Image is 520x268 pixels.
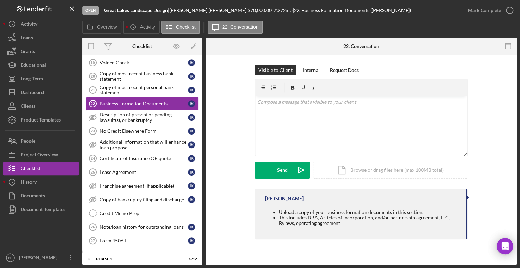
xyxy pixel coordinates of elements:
[188,155,195,162] div: I K
[258,65,293,75] div: Visible to Client
[86,97,199,111] a: 22Business Formation DocumentsIK
[3,203,79,216] button: Document Templates
[21,189,45,204] div: Documents
[21,17,37,33] div: Activity
[303,65,320,75] div: Internal
[3,99,79,113] button: Clients
[21,134,35,150] div: People
[265,196,304,201] div: [PERSON_NAME]
[497,238,513,254] div: Open Intercom Messenger
[293,8,411,13] div: | 22. Business Formation Documents ([PERSON_NAME])
[3,44,79,58] button: Grants
[21,203,65,218] div: Document Templates
[86,83,199,97] a: 21Copy of most recent personal bank statementIK
[255,162,310,179] button: Send
[3,134,79,148] button: People
[21,113,61,128] div: Product Templates
[104,7,168,13] b: Great Lakes Landscape Design
[279,215,459,226] li: This includes DBA, Articles of Incorporation, and/or partnership agreement, LLC, Bylaws, operatin...
[100,85,188,95] div: Copy of most recent personal bank statement
[274,8,280,13] div: 7 %
[330,65,359,75] div: Request Docs
[3,58,79,72] button: Educational
[343,43,379,49] div: 22. Conversation
[86,179,199,193] a: Franchise agreement (if applicable)IK
[123,21,159,34] button: Activity
[188,114,195,121] div: I K
[86,234,199,247] a: 27Form 4506 TIK
[188,87,195,93] div: I K
[86,152,199,165] a: 24Certificate of Insurance OR quoteIK
[3,31,79,44] button: Loans
[21,31,33,46] div: Loans
[3,148,79,162] button: Project Overview
[97,24,117,30] label: Overview
[86,165,199,179] a: 25Lease AgreementIK
[280,8,293,13] div: 72 mo
[188,73,195,80] div: I K
[222,24,259,30] label: 22. Conversation
[91,225,95,229] tspan: 26
[21,44,35,60] div: Grants
[3,162,79,175] a: Checklist
[21,86,44,101] div: Dashboard
[100,210,198,216] div: Credit Memo Prep
[91,239,95,243] tspan: 27
[100,112,188,123] div: Description of present or pending lawsuit(s), or bankruptcy
[140,24,155,30] label: Activity
[461,3,517,17] button: Mark Complete
[21,162,40,177] div: Checklist
[132,43,152,49] div: Checklist
[176,24,196,30] label: Checklist
[91,102,95,106] tspan: 22
[91,88,95,92] tspan: 21
[3,72,79,86] button: Long-Term
[468,3,501,17] div: Mark Complete
[188,182,195,189] div: I K
[3,175,79,189] button: History
[86,69,199,83] a: 20Copy of most recent business bank statementIK
[255,65,296,75] button: Visible to Client
[3,86,79,99] button: Dashboard
[3,251,79,265] button: BD[PERSON_NAME]
[21,175,37,191] div: History
[188,128,195,135] div: I K
[91,156,95,161] tspan: 24
[96,257,180,261] div: Phase 2
[3,113,79,127] button: Product Templates
[188,59,195,66] div: I K
[91,74,95,78] tspan: 20
[188,169,195,176] div: I K
[21,148,58,163] div: Project Overview
[86,124,199,138] a: 23No Credit Elsewhere FormIK
[21,72,43,87] div: Long-Term
[100,238,188,243] div: Form 4506 T
[188,224,195,230] div: I K
[82,6,99,15] div: Open
[3,17,79,31] button: Activity
[21,99,35,115] div: Clients
[21,58,46,74] div: Educational
[86,206,199,220] a: Credit Memo Prep
[277,162,288,179] div: Send
[279,209,459,215] li: Upload a copy of your business formation documents in this section.
[82,21,121,34] button: Overview
[3,189,79,203] button: Documents
[169,8,248,13] div: [PERSON_NAME] [PERSON_NAME] |
[208,21,263,34] button: 22. Conversation
[100,183,188,189] div: Franchise agreement (if applicable)
[86,193,199,206] a: Copy of bankruptcy filing and dischargeIK
[100,169,188,175] div: Lease Agreement
[188,141,195,148] div: I K
[91,170,95,174] tspan: 25
[248,8,274,13] div: $70,000.00
[100,60,188,65] div: Voided Check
